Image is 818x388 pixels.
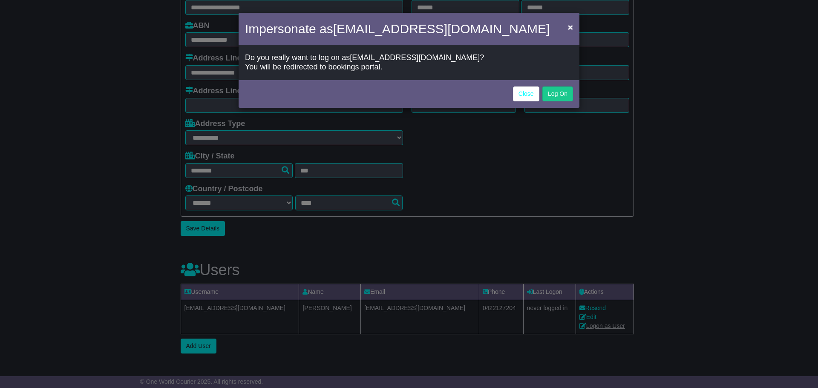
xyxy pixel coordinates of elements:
[350,53,480,62] span: [EMAIL_ADDRESS][DOMAIN_NAME]
[333,22,550,36] span: [EMAIL_ADDRESS][DOMAIN_NAME]
[542,86,573,101] button: Log On
[513,86,539,101] a: Close
[568,22,573,32] span: ×
[564,18,577,36] button: Close
[239,47,579,78] div: Do you really want to log on as ? You will be redirected to bookings portal.
[245,19,550,38] h4: Impersonate as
